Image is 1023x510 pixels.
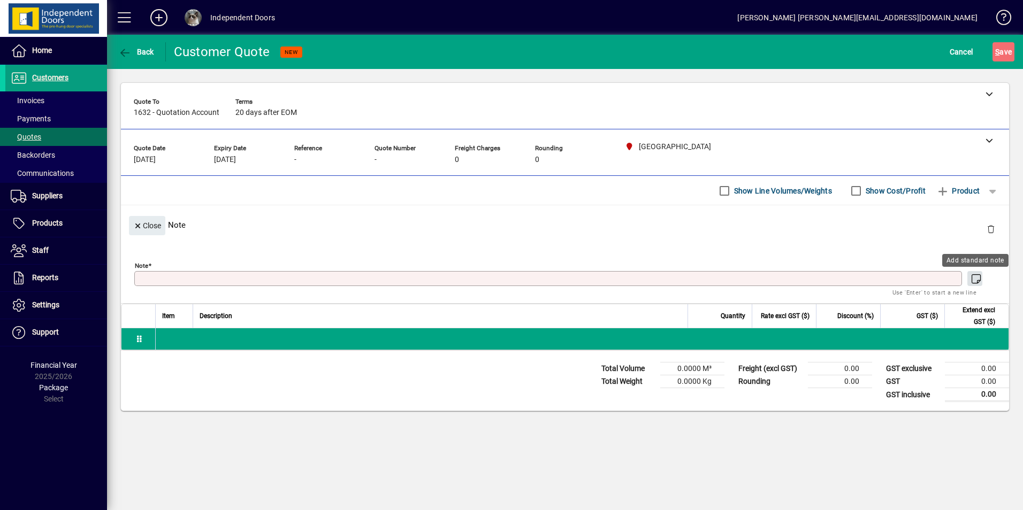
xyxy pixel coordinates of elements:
[118,48,154,56] span: Back
[5,292,107,319] a: Settings
[881,388,945,401] td: GST inclusive
[176,8,210,27] button: Profile
[733,375,808,388] td: Rounding
[947,42,976,61] button: Cancel
[942,254,1009,267] div: Add standard note
[660,362,724,375] td: 0.0000 M³
[30,361,77,369] span: Financial Year
[32,300,59,309] span: Settings
[945,375,1009,388] td: 0.00
[5,91,107,110] a: Invoices
[5,237,107,264] a: Staff
[995,43,1012,60] span: ave
[950,43,973,60] span: Cancel
[107,42,166,61] app-page-header-button: Back
[5,210,107,237] a: Products
[733,362,808,375] td: Freight (excl GST)
[5,110,107,128] a: Payments
[5,183,107,210] a: Suppliers
[881,362,945,375] td: GST exclusive
[32,191,63,200] span: Suppliers
[134,156,156,164] span: [DATE]
[129,216,165,235] button: Close
[39,383,68,392] span: Package
[837,310,874,322] span: Discount (%)
[285,49,298,56] span: NEW
[5,164,107,182] a: Communications
[535,156,539,164] span: 0
[455,156,459,164] span: 0
[761,310,810,322] span: Rate excl GST ($)
[5,146,107,164] a: Backorders
[737,9,978,26] div: [PERSON_NAME] [PERSON_NAME][EMAIL_ADDRESS][DOMAIN_NAME]
[210,9,275,26] div: Independent Doors
[32,73,68,82] span: Customers
[660,375,724,388] td: 0.0000 Kg
[134,109,219,117] span: 1632 - Quotation Account
[945,362,1009,375] td: 0.00
[32,219,63,227] span: Products
[294,156,296,164] span: -
[945,388,1009,401] td: 0.00
[11,151,55,159] span: Backorders
[892,286,976,298] mat-hint: Use 'Enter' to start a new line
[214,156,236,164] span: [DATE]
[917,310,938,322] span: GST ($)
[162,310,175,322] span: Item
[116,42,157,61] button: Back
[732,186,832,196] label: Show Line Volumes/Weights
[596,375,660,388] td: Total Weight
[32,246,49,254] span: Staff
[32,46,52,55] span: Home
[881,375,945,388] td: GST
[32,273,58,282] span: Reports
[808,362,872,375] td: 0.00
[11,114,51,123] span: Payments
[995,48,999,56] span: S
[375,156,377,164] span: -
[235,109,297,117] span: 20 days after EOM
[142,8,176,27] button: Add
[11,169,74,177] span: Communications
[5,128,107,146] a: Quotes
[988,2,1010,37] a: Knowledge Base
[135,262,148,269] mat-label: Note
[11,133,41,141] span: Quotes
[133,217,161,235] span: Close
[993,42,1014,61] button: Save
[32,328,59,336] span: Support
[596,362,660,375] td: Total Volume
[126,220,168,230] app-page-header-button: Close
[5,265,107,291] a: Reports
[978,216,1004,242] button: Delete
[951,304,995,328] span: Extend excl GST ($)
[5,319,107,346] a: Support
[121,205,1009,244] div: Note
[721,310,745,322] span: Quantity
[864,186,926,196] label: Show Cost/Profit
[978,224,1004,234] app-page-header-button: Delete
[174,43,270,60] div: Customer Quote
[808,375,872,388] td: 0.00
[5,37,107,64] a: Home
[11,96,44,105] span: Invoices
[200,310,232,322] span: Description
